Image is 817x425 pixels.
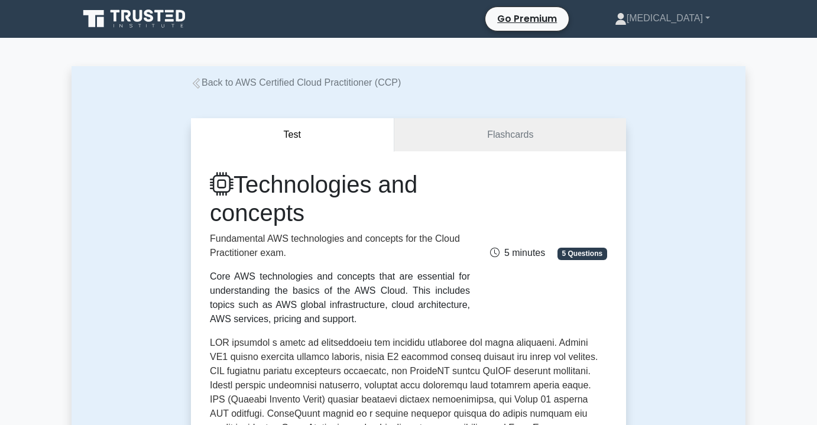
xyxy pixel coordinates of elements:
[210,232,470,260] p: Fundamental AWS technologies and concepts for the Cloud Practitioner exam.
[210,270,470,326] div: Core AWS technologies and concepts that are essential for understanding the basics of the AWS Clo...
[557,248,607,259] span: 5 Questions
[394,118,626,152] a: Flashcards
[210,170,470,227] h1: Technologies and concepts
[586,7,738,30] a: [MEDICAL_DATA]
[490,9,564,28] a: Go Premium
[191,77,401,87] a: Back to AWS Certified Cloud Practitioner (CCP)
[490,248,545,258] span: 5 minutes
[191,118,394,152] button: Test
